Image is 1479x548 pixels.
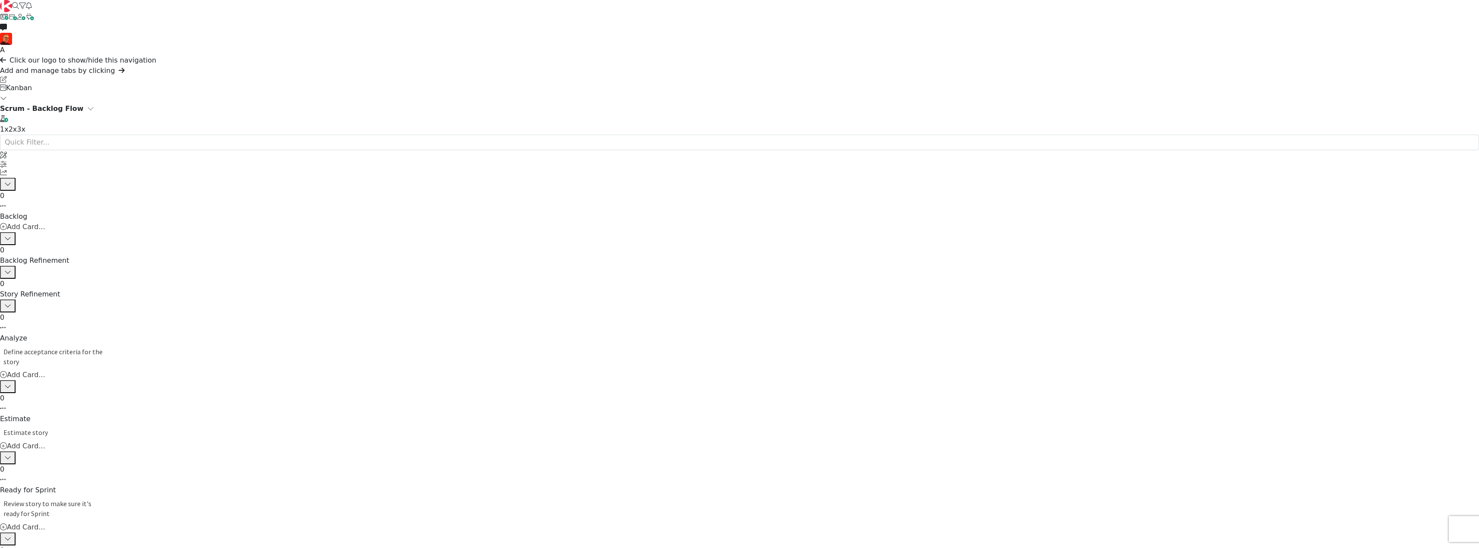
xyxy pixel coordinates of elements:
span: 2x [9,125,17,133]
span: 3x [17,125,25,133]
p: Estimate story [3,428,107,438]
span: Add Card... [7,442,45,450]
span: Add Card... [7,523,45,531]
span: Add Card... [7,223,45,231]
p: Define acceptance criteria for the story [3,347,107,366]
span: Add Card... [7,371,45,379]
p: Review story to make sure it's ready for Sprint [3,499,107,518]
span: Kanban [6,84,32,92]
